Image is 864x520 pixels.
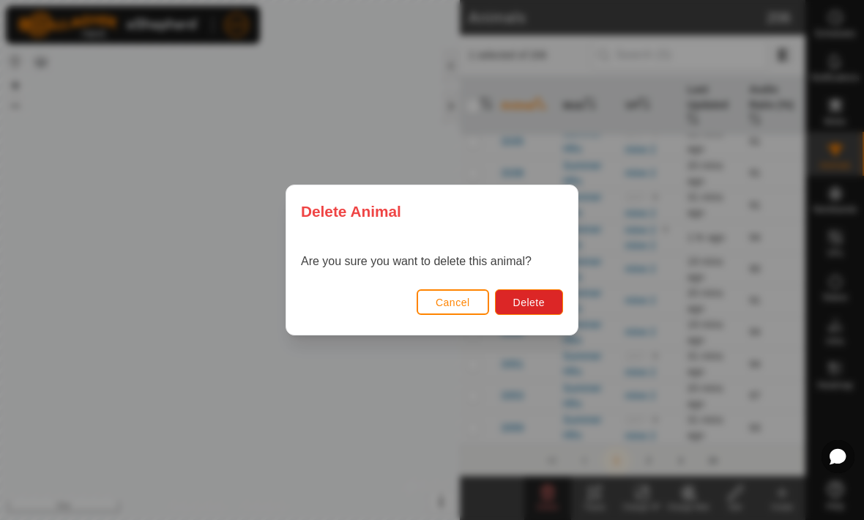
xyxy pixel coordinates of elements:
button: Cancel [417,289,489,315]
label: Are you sure you want to delete this animal? [301,255,532,267]
button: Delete [495,289,563,315]
span: Cancel [436,297,470,308]
span: Delete [513,297,545,308]
div: Delete Animal [286,185,578,237]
